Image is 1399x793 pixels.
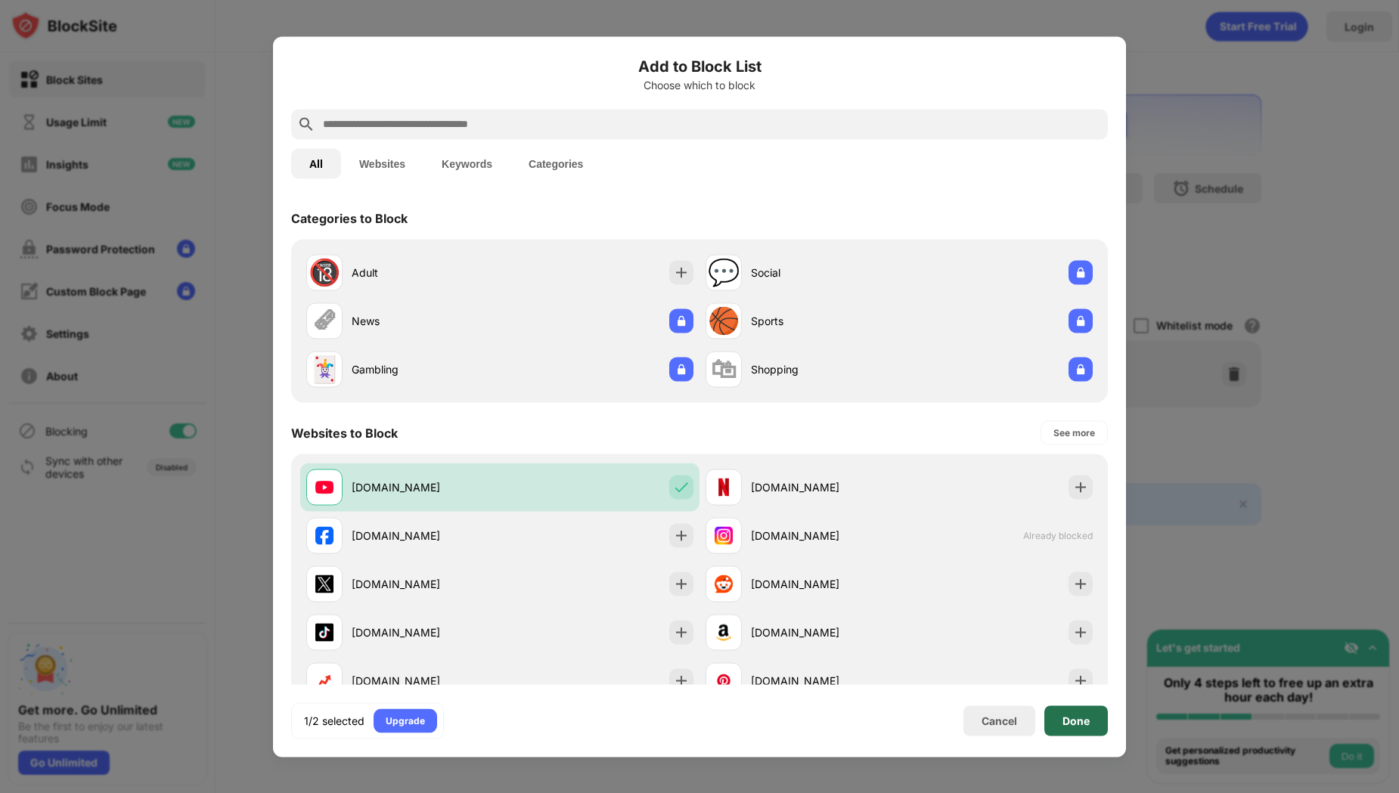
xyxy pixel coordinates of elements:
[291,210,408,225] div: Categories to Block
[291,54,1108,77] h6: Add to Block List
[312,305,337,336] div: 🗞
[291,79,1108,91] div: Choose which to block
[1062,714,1090,726] div: Done
[751,673,899,689] div: [DOMAIN_NAME]
[297,115,315,133] img: search.svg
[751,361,899,377] div: Shopping
[708,257,740,288] div: 💬
[315,478,333,496] img: favicons
[715,671,733,689] img: favicons
[386,713,425,728] div: Upgrade
[341,148,423,178] button: Websites
[708,305,740,336] div: 🏀
[711,354,737,385] div: 🛍
[352,673,500,689] div: [DOMAIN_NAME]
[982,714,1017,727] div: Cancel
[352,479,500,495] div: [DOMAIN_NAME]
[715,575,733,593] img: favicons
[352,624,500,640] div: [DOMAIN_NAME]
[423,148,510,178] button: Keywords
[715,478,733,496] img: favicons
[715,526,733,544] img: favicons
[352,528,500,544] div: [DOMAIN_NAME]
[315,575,333,593] img: favicons
[309,257,340,288] div: 🔞
[751,624,899,640] div: [DOMAIN_NAME]
[315,623,333,641] img: favicons
[315,671,333,689] img: favicons
[315,526,333,544] img: favicons
[352,576,500,592] div: [DOMAIN_NAME]
[751,576,899,592] div: [DOMAIN_NAME]
[510,148,601,178] button: Categories
[751,313,899,329] div: Sports
[751,265,899,280] div: Social
[352,361,500,377] div: Gambling
[751,479,899,495] div: [DOMAIN_NAME]
[715,623,733,641] img: favicons
[304,713,364,728] div: 1/2 selected
[1023,530,1093,541] span: Already blocked
[352,265,500,280] div: Adult
[352,313,500,329] div: News
[291,425,398,440] div: Websites to Block
[751,528,899,544] div: [DOMAIN_NAME]
[291,148,341,178] button: All
[1053,425,1095,440] div: See more
[309,354,340,385] div: 🃏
